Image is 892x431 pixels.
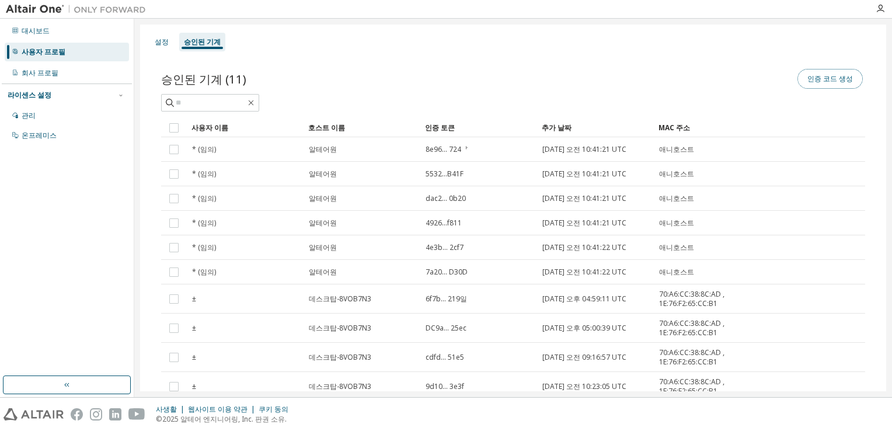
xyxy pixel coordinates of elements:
[192,169,216,179] span: * (임의)
[309,294,371,304] span: 데스크탑-8VOB7N3
[162,414,287,424] font: 2025 알테어 엔지니어링, Inc. 판권 소유.
[659,218,694,228] span: 애니호스트
[22,47,65,57] div: 사용자 프로필
[425,119,532,137] div: 인증 토큰
[109,408,121,420] img: linkedin.svg
[542,218,626,228] span: [DATE] 오전 10:41:21 UTC
[426,145,468,154] span: 8e96... 724ᅡ
[192,194,216,203] span: * (임의)
[192,294,196,304] span: ±
[659,319,736,338] span: 70:A6:CC:38:8C:AD , 1E:76:F2:65:CC:B1
[659,243,694,252] span: 애니호스트
[71,408,83,420] img: facebook.svg
[542,324,626,333] span: [DATE] 오후 05:00:39 UTC
[426,324,466,333] span: DC9a... 25ec
[542,294,626,304] span: [DATE] 오후 04:59:11 UTC
[191,119,299,137] div: 사용자 이름
[542,243,626,252] span: [DATE] 오전 10:41:22 UTC
[426,194,466,203] span: dac2... 0b20
[542,169,626,179] span: [DATE] 오전 10:41:21 UTC
[542,145,626,154] span: [DATE] 오전 10:41:21 UTC
[192,218,216,228] span: * (임의)
[192,145,216,154] span: * (임의)
[192,382,196,391] span: ±
[309,145,337,154] span: 알테어원
[128,408,145,420] img: youtube.svg
[188,405,259,414] div: 웹사이트 이용 약관
[659,377,736,396] span: 70:A6:CC:38:8C:AD , 1E:76:F2:65:CC:B1
[22,68,58,78] div: 회사 프로필
[192,353,196,362] span: ±
[309,169,337,179] span: 알테어원
[542,382,626,391] span: [DATE] 오전 10:23:05 UTC
[309,382,371,391] span: 데스크탑-8VOB7N3
[426,353,464,362] span: cdfd... 51e5
[8,91,51,100] div: 라이센스 설정
[156,414,295,424] p: ©
[22,131,57,140] div: 온프레미스
[659,145,694,154] span: 애니호스트
[309,353,371,362] span: 데스크탑-8VOB7N3
[156,405,188,414] div: 사생활
[192,267,216,277] span: * (임의)
[426,243,464,252] span: 4e3b... 2cf7
[192,243,216,252] span: * (임의)
[659,348,736,367] span: 70:A6:CC:38:8C:AD , 1E:76:F2:65:CC:B1
[426,218,462,228] span: 4926...f811
[309,243,337,252] span: 알테어원
[542,119,649,137] div: 추가 날짜
[4,408,64,420] img: altair_logo.svg
[659,194,694,203] span: 애니호스트
[426,267,468,277] span: 7a20... D30D
[426,382,464,391] span: 9d10... 3e3f
[22,26,50,36] div: 대시보드
[542,194,626,203] span: [DATE] 오전 10:41:21 UTC
[659,267,694,277] span: 애니호스트
[309,267,337,277] span: 알테어원
[542,353,626,362] span: [DATE] 오전 09:16:57 UTC
[309,194,337,203] span: 알테어원
[6,4,152,15] img: 알테어 원
[192,324,196,333] span: ±
[659,290,736,308] span: 70:A6:CC:38:8C:AD , 1E:76:F2:65:CC:B1
[161,71,246,88] span: 승인된 기계 (11)
[658,119,737,137] div: MAC 주소
[797,69,863,89] button: 인증 코드 생성
[155,37,169,47] div: 설정
[259,405,295,414] div: 쿠키 동의
[426,294,467,304] span: 6f7b... 219일
[659,169,694,179] span: 애니호스트
[184,37,221,47] div: 승인된 기계
[426,169,464,179] span: 5532...B41F
[90,408,102,420] img: instagram.svg
[309,324,371,333] span: 데스크탑-8VOB7N3
[542,267,626,277] span: [DATE] 오전 10:41:22 UTC
[308,119,416,137] div: 호스트 이름
[309,218,337,228] span: 알테어원
[22,111,36,120] div: 관리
